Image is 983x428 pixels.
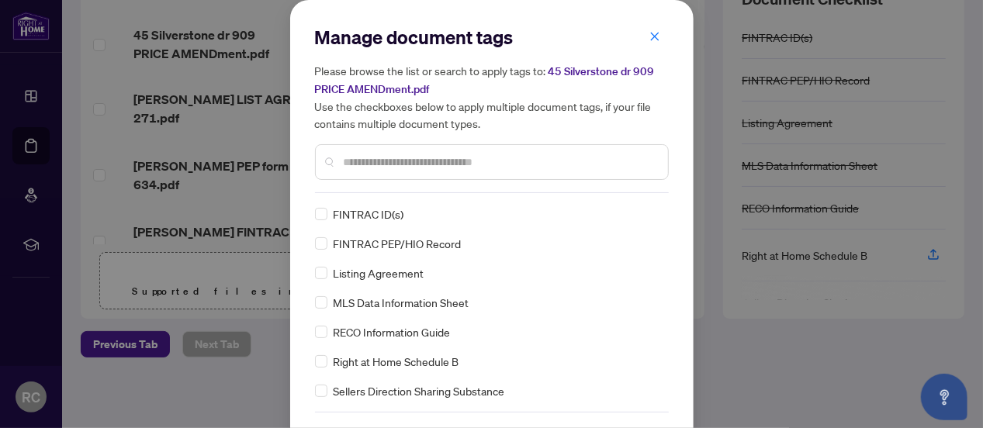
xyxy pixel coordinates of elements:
[334,235,462,252] span: FINTRAC PEP/HIO Record
[334,323,451,340] span: RECO Information Guide
[921,374,967,420] button: Open asap
[334,264,424,281] span: Listing Agreement
[649,31,660,42] span: close
[334,294,469,311] span: MLS Data Information Sheet
[334,205,404,223] span: FINTRAC ID(s)
[315,25,669,50] h2: Manage document tags
[334,382,505,399] span: Sellers Direction Sharing Substance
[315,62,669,132] h5: Please browse the list or search to apply tags to: Use the checkboxes below to apply multiple doc...
[334,353,459,370] span: Right at Home Schedule B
